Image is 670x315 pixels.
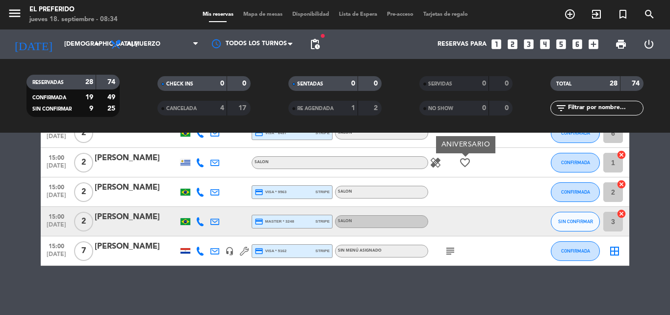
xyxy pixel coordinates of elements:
div: [PERSON_NAME] [95,211,178,224]
span: [DATE] [44,222,69,233]
i: credit_card [255,217,263,226]
span: SALON [338,219,352,223]
button: CONFIRMADA [551,153,600,172]
i: arrow_drop_down [91,38,103,50]
strong: 0 [374,80,380,87]
button: SIN CONFIRMAR [551,212,600,231]
strong: 2 [374,105,380,112]
i: exit_to_app [591,8,602,20]
i: cancel [617,179,626,189]
button: CONFIRMADA [551,241,600,261]
i: looks_5 [555,38,567,51]
i: healing [430,157,441,169]
i: add_circle_outline [564,8,576,20]
span: master * 3248 [255,217,294,226]
span: Almuerzo [127,41,160,48]
strong: 0 [351,80,355,87]
span: SALON [338,131,352,135]
span: TOTAL [556,82,571,86]
span: stripe [315,218,330,225]
span: [DATE] [44,192,69,203]
span: [DATE] [44,133,69,144]
span: [DATE] [44,251,69,262]
span: SALON [338,190,352,194]
div: LOG OUT [635,29,663,59]
i: headset_mic [225,247,234,256]
div: [PERSON_NAME] [95,240,178,253]
strong: 74 [632,80,642,87]
span: Disponibilidad [287,12,334,17]
strong: 1 [351,105,355,112]
strong: 0 [220,80,224,87]
i: power_settings_new [643,38,655,50]
i: menu [7,6,22,21]
div: El Preferido [29,5,118,15]
span: Tarjetas de regalo [418,12,473,17]
div: [PERSON_NAME] [95,152,178,165]
strong: 74 [107,79,117,86]
span: Pre-acceso [382,12,418,17]
span: pending_actions [309,38,321,50]
i: filter_list [555,102,567,114]
i: search [644,8,655,20]
strong: 19 [85,94,93,101]
i: credit_card [255,129,263,138]
span: visa * 5162 [255,247,286,256]
span: CONFIRMADA [561,160,590,165]
span: SIN CONFIRMAR [32,107,72,112]
span: stripe [315,130,330,136]
span: Mapa de mesas [238,12,287,17]
span: 2 [74,212,93,231]
span: Lista de Espera [334,12,382,17]
i: credit_card [255,247,263,256]
i: add_box [587,38,600,51]
i: looks_3 [522,38,535,51]
span: 2 [74,182,93,202]
button: menu [7,6,22,24]
span: 2 [74,153,93,172]
span: 2 [74,123,93,143]
span: stripe [315,189,330,195]
i: favorite_border [459,157,471,169]
strong: 9 [89,105,93,112]
div: ANIVERSARIO [436,136,495,153]
span: SERVIDAS [428,82,452,86]
i: cancel [617,150,626,160]
strong: 0 [505,80,511,87]
span: 15:00 [44,151,69,163]
span: fiber_manual_record [320,33,326,39]
span: SENTADAS [297,82,323,86]
span: CONFIRMADA [32,95,66,100]
strong: 0 [505,105,511,112]
span: CANCELADA [166,106,197,111]
i: [DATE] [7,33,59,55]
span: NO SHOW [428,106,453,111]
span: stripe [315,248,330,254]
span: 15:00 [44,181,69,192]
i: looks_one [490,38,503,51]
span: SALON [255,160,269,164]
span: [DATE] [44,163,69,174]
strong: 17 [238,105,248,112]
input: Filtrar por nombre... [567,103,643,114]
i: looks_two [506,38,519,51]
span: RE AGENDADA [297,106,334,111]
i: looks_4 [539,38,551,51]
span: 7 [74,241,93,261]
span: Mis reservas [198,12,238,17]
span: 15:00 [44,210,69,222]
i: subject [444,245,456,257]
i: border_all [609,245,620,257]
span: visa * 9563 [255,188,286,197]
strong: 0 [242,80,248,87]
strong: 28 [85,79,93,86]
button: CONFIRMADA [551,182,600,202]
div: [PERSON_NAME] [95,181,178,194]
strong: 4 [220,105,224,112]
span: CONFIRMADA [561,189,590,195]
i: credit_card [255,188,263,197]
i: turned_in_not [617,8,629,20]
span: print [615,38,627,50]
strong: 25 [107,105,117,112]
span: SIN CONFIRMAR [558,219,593,224]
